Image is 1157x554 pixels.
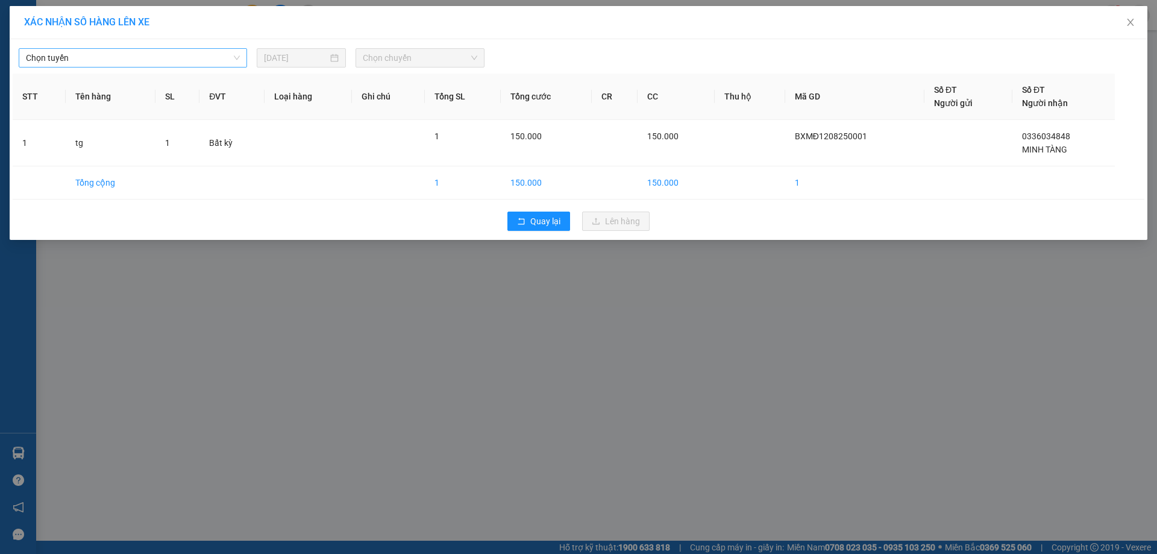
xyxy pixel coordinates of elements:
[507,212,570,231] button: rollbackQuay lại
[6,60,230,77] td: Minh An Express
[140,24,225,39] div: [DATE] 08:49
[13,74,66,120] th: STT
[425,166,501,200] td: 1
[165,138,170,148] span: 1
[934,98,973,108] span: Người gửi
[647,131,679,141] span: 150.000
[264,51,328,65] input: 12/08/2025
[1022,85,1045,95] span: Số ĐT
[66,120,155,166] td: tg
[1126,17,1135,27] span: close
[517,217,525,227] span: rollback
[66,74,155,120] th: Tên hàng
[501,166,592,200] td: 150.000
[638,74,715,120] th: CC
[1022,145,1067,154] span: MINH TÀNG
[795,131,867,141] span: BXMĐ1208250001
[155,74,199,120] th: SL
[715,74,785,120] th: Thu hộ
[1022,131,1070,141] span: 0336034848
[582,212,650,231] button: uploadLên hàng
[501,74,592,120] th: Tổng cước
[24,16,149,28] span: XÁC NHẬN SỐ HÀNG LÊN XE
[363,49,477,67] span: Chọn chuyến
[785,166,924,200] td: 1
[510,131,542,141] span: 150.000
[934,85,957,95] span: Số ĐT
[434,131,439,141] span: 1
[530,215,560,228] span: Quay lại
[1114,6,1147,40] button: Close
[352,74,425,120] th: Ghi chú
[26,49,240,67] span: Chọn tuyến
[199,74,265,120] th: ĐVT
[265,74,351,120] th: Loại hàng
[140,39,225,51] div: Cường
[13,120,66,166] td: 1
[66,166,155,200] td: Tổng cộng
[785,74,924,120] th: Mã GD
[425,74,501,120] th: Tổng SL
[1022,98,1068,108] span: Người nhận
[592,74,638,120] th: CR
[638,166,715,200] td: 150.000
[199,120,265,166] td: Bất kỳ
